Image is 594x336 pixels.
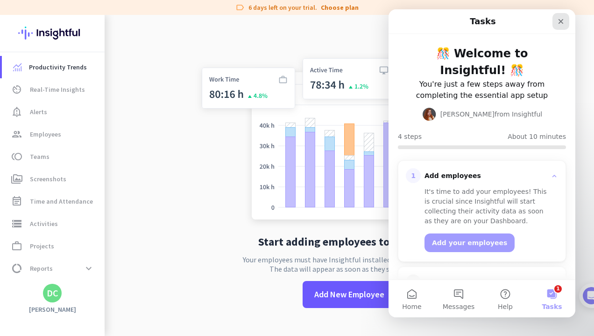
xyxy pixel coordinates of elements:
img: menu-item [13,63,21,71]
span: Employees [30,129,61,140]
a: av_timerReal-Time Insights [2,78,105,101]
img: no-search-results [195,43,504,229]
i: group [11,129,22,140]
span: Add New Employee [314,288,384,301]
button: Add New Employee [303,281,396,308]
a: tollTeams [2,145,105,168]
img: Insightful logo [18,15,86,51]
a: groupEmployees [2,123,105,145]
i: storage [11,218,22,229]
span: Projects [30,240,54,252]
iframe: Intercom live chat [389,9,575,317]
span: Real-Time Insights [30,84,85,95]
span: Screenshots [30,173,66,185]
span: Activities [30,218,58,229]
i: work_outline [11,240,22,252]
i: label [235,3,245,12]
span: Time and Attendance [30,196,93,207]
i: event_note [11,196,22,207]
i: notification_important [11,106,22,117]
i: perm_media [11,173,22,185]
a: notification_importantAlerts [2,101,105,123]
i: data_usage [11,263,22,274]
span: Reports [30,263,53,274]
div: DC [47,288,58,298]
a: perm_mediaScreenshots [2,168,105,190]
span: Productivity Trends [29,62,87,73]
span: Teams [30,151,49,162]
a: data_usageReportsexpand_more [2,257,105,280]
h2: Start adding employees to Insightful [258,236,441,247]
a: work_outlineProjects [2,235,105,257]
i: av_timer [11,84,22,95]
a: settingsSettings [2,280,105,302]
a: Choose plan [321,3,359,12]
a: event_noteTime and Attendance [2,190,105,213]
a: menu-itemProductivity Trends [2,56,105,78]
span: Alerts [30,106,47,117]
a: storageActivities [2,213,105,235]
button: expand_more [80,260,97,277]
p: Your employees must have Insightful installed on their computers. The data will appear as soon as... [243,255,456,274]
i: toll [11,151,22,162]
